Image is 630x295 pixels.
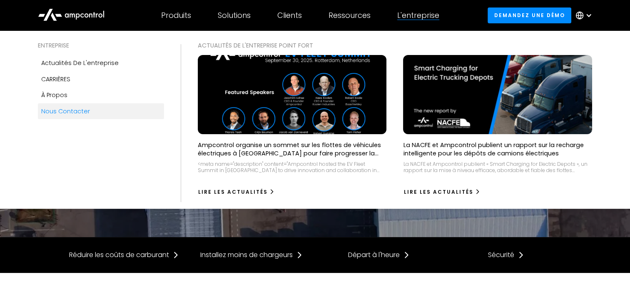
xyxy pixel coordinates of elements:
[38,103,164,119] a: Nous contacter
[403,185,481,199] a: Lire les actualités
[403,188,473,196] div: Lire les actualités
[161,11,191,20] div: Produits
[41,107,90,116] div: Nous contacter
[198,161,387,174] div: <meta name="description" content="Ampcontrol hosted the EV Fleet Summit in [GEOGRAPHIC_DATA] to d...
[403,161,592,174] div: La NACFE et Ampcontrol publient « Smart Charging for Electric Depots », un rapport sur la mise à ...
[403,141,592,157] p: La NACFE et Ampcontrol publient un rapport sur la recharge intelligente pour les dépôts de camion...
[329,11,371,20] div: Ressources
[200,250,303,260] a: Installez moins de chargeurs
[198,41,593,50] div: ACTUALITÉS DE L'ENTREPRISE Point fort
[488,250,514,260] div: Sécurité
[218,11,251,20] div: Solutions
[200,250,293,260] div: Installez moins de chargeurs
[38,55,164,71] a: Actualités de l'entreprise
[69,250,169,260] div: Réduire les coûts de carburant
[69,250,179,260] a: Réduire les coûts de carburant
[348,250,410,260] a: Départ à l'heure
[198,141,387,157] p: Ampcontrol organise un sommet sur les flottes de véhicules électriques à [GEOGRAPHIC_DATA] pour f...
[488,7,571,23] a: Demandez une démo
[277,11,302,20] div: Clients
[397,11,439,20] div: L'entreprise
[198,185,275,199] a: Lire les actualités
[488,250,524,260] a: Sécurité
[41,58,119,67] div: Actualités de l'entreprise
[348,250,400,260] div: Départ à l'heure
[198,188,268,196] div: Lire les actualités
[41,90,67,100] div: À propos
[38,87,164,103] a: À propos
[41,75,70,84] div: CARRIÈRES
[38,71,164,87] a: CARRIÈRES
[38,41,164,50] div: ENTREPRISE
